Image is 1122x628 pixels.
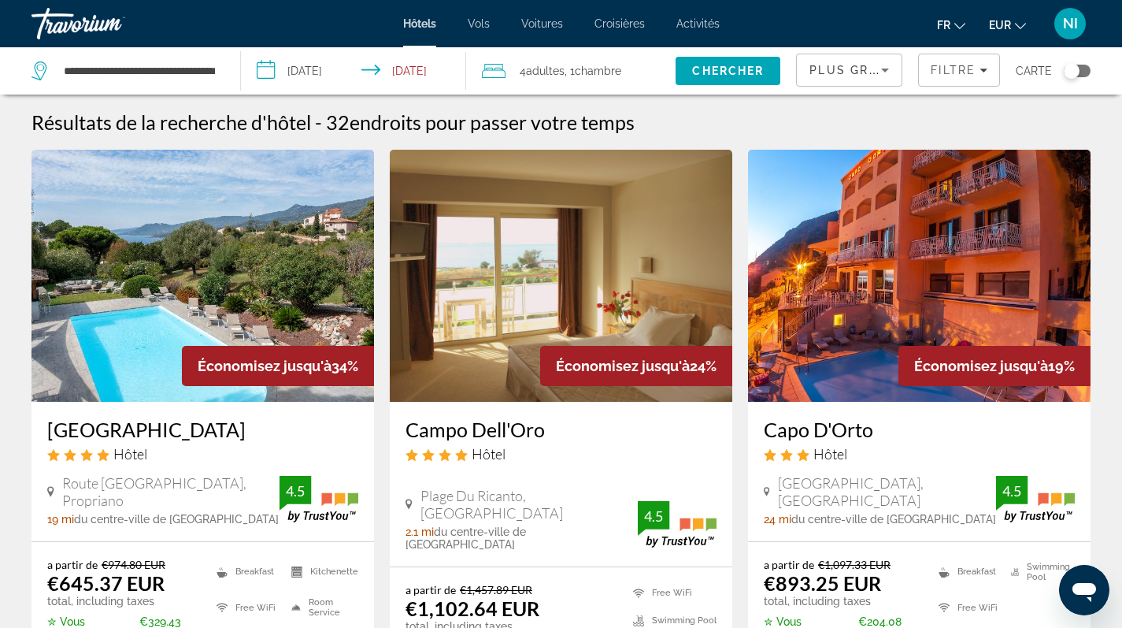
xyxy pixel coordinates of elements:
a: [GEOGRAPHIC_DATA] [47,418,358,441]
div: 24% [540,346,732,386]
span: endroits pour passer votre temps [350,110,635,134]
li: Free WiFi [931,594,1002,622]
a: Croisières [594,17,645,30]
button: User Menu [1050,7,1091,40]
button: Travelers: 4 adults, 0 children [466,47,676,95]
li: Breakfast [931,558,1002,586]
span: a partir de [764,558,814,571]
span: fr [937,19,950,32]
span: Hôtel [472,445,505,463]
p: total, including taxes [47,595,197,608]
a: Voitures [521,17,563,30]
span: Économisez jusqu'à [556,358,690,374]
span: Hôtel [113,445,147,463]
a: Campo Dell'Oro [405,418,717,441]
span: Plage Du Ricanto, [GEOGRAPHIC_DATA] [420,487,638,522]
iframe: Bouton de lancement de la fenêtre de messagerie [1059,565,1109,615]
a: Travorium [31,3,189,44]
a: Capo D'Orto [764,418,1075,441]
img: Bartaccia Hotel [31,150,374,402]
span: Hôtel [813,445,847,463]
div: 4.5 [996,481,1028,500]
img: TrustYou guest rating badge [996,476,1075,522]
span: Chambre [575,65,621,77]
span: a partir de [405,583,456,596]
ins: €893.25 EUR [764,571,881,595]
div: 4 star Hotel [47,445,358,463]
span: a partir de [47,558,98,571]
li: Room Service [283,594,358,622]
a: Hôtels [403,17,436,30]
span: EUR [989,19,1011,32]
span: Plus grandes économies [809,64,998,76]
div: 34% [182,346,374,386]
del: €974.80 EUR [102,558,165,571]
div: 4.5 [638,507,669,526]
span: Filtre [931,64,976,76]
div: 4.5 [280,481,311,500]
button: Change language [937,13,965,36]
li: Kitchenette [283,558,358,586]
li: Free WiFi [209,594,283,622]
p: total, including taxes [764,595,919,608]
span: du centre-ville de [GEOGRAPHIC_DATA] [405,526,526,551]
span: NI [1063,16,1078,32]
a: Activités [676,17,720,30]
ins: €645.37 EUR [47,571,165,595]
span: 2.1 mi [405,526,434,538]
button: Toggle map [1052,64,1091,78]
img: Campo Dell'Oro [390,150,732,402]
li: Swimming Pool [1003,558,1075,586]
img: Capo D'Orto [748,150,1091,402]
img: TrustYou guest rating badge [638,501,717,548]
button: Change currency [989,13,1026,36]
input: Search hotel destination [62,59,217,83]
span: 24 mi [764,513,791,526]
div: 4 star Hotel [405,445,717,463]
del: €1,457.89 EUR [460,583,532,596]
span: Économisez jusqu'à [914,358,1048,374]
span: Chercher [692,65,764,77]
button: Select check in and out date [241,47,466,95]
button: Filters [918,54,1000,87]
img: TrustYou guest rating badge [280,476,358,522]
span: Adultes [526,65,565,77]
div: 19% [898,346,1091,386]
span: , 1 [565,60,621,82]
span: Route [GEOGRAPHIC_DATA], Propriano [62,474,280,509]
span: Carte [1016,60,1052,82]
span: 19 mi [47,513,74,526]
span: Économisez jusqu'à [198,358,331,374]
button: Search [676,57,780,85]
h1: Résultats de la recherche d'hôtel [31,110,311,134]
span: [GEOGRAPHIC_DATA], [GEOGRAPHIC_DATA] [778,474,996,509]
li: Breakfast [209,558,283,586]
div: 3 star Hotel [764,445,1075,463]
li: Free WiFi [625,583,717,603]
mat-select: Sort by [809,61,889,80]
h2: 32 [326,110,635,134]
del: €1,097.33 EUR [818,558,891,571]
span: 4 [520,60,565,82]
span: du centre-ville de [GEOGRAPHIC_DATA] [791,513,996,526]
a: Vols [468,17,490,30]
span: du centre-ville de [GEOGRAPHIC_DATA] [74,513,279,526]
ins: €1,102.64 EUR [405,596,539,620]
span: - [315,110,322,134]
